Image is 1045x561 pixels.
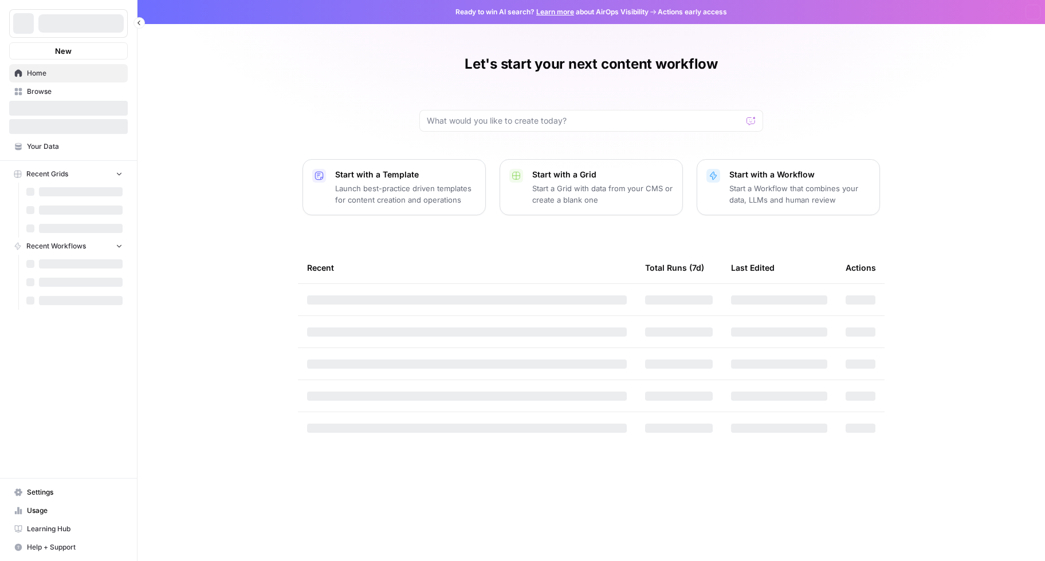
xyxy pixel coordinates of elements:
p: Start with a Template [335,169,476,180]
a: Browse [9,82,128,101]
span: Learning Hub [27,524,123,534]
h1: Let's start your next content workflow [465,55,718,73]
div: Actions [846,252,876,283]
p: Launch best-practice driven templates for content creation and operations [335,183,476,206]
button: Start with a GridStart a Grid with data from your CMS or create a blank one [500,159,683,215]
span: Browse [27,86,123,97]
span: Help + Support [27,542,123,552]
span: Recent Workflows [26,241,86,251]
span: Settings [27,487,123,497]
a: Home [9,64,128,82]
p: Start a Grid with data from your CMS or create a blank one [532,183,673,206]
button: New [9,42,128,60]
div: Last Edited [731,252,775,283]
a: Learning Hub [9,520,128,538]
button: Help + Support [9,538,128,556]
input: What would you like to create today? [427,115,742,127]
button: Recent Workflows [9,238,128,255]
p: Start with a Grid [532,169,673,180]
a: Learn more [536,7,574,16]
span: Home [27,68,123,78]
span: Usage [27,505,123,516]
a: Usage [9,501,128,520]
span: Actions early access [658,7,727,17]
a: Settings [9,483,128,501]
button: Recent Grids [9,165,128,183]
div: Recent [307,252,627,283]
span: Recent Grids [26,169,68,179]
span: Ready to win AI search? about AirOps Visibility [455,7,649,17]
div: Total Runs (7d) [645,252,704,283]
a: Your Data [9,137,128,156]
p: Start a Workflow that combines your data, LLMs and human review [729,183,870,206]
span: New [55,45,72,57]
p: Start with a Workflow [729,169,870,180]
button: Start with a WorkflowStart a Workflow that combines your data, LLMs and human review [697,159,880,215]
button: Start with a TemplateLaunch best-practice driven templates for content creation and operations [302,159,486,215]
span: Your Data [27,141,123,152]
